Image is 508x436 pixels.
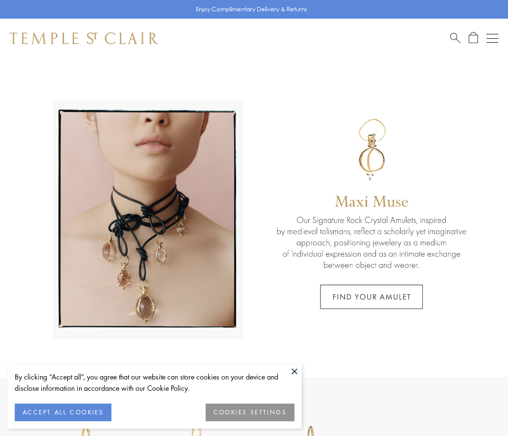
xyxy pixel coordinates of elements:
a: Open Shopping Bag [469,32,478,44]
a: Search [450,32,460,44]
img: Temple St. Clair [10,32,158,44]
div: By clicking “Accept all”, you agree that our website can store cookies on your device and disclos... [15,371,294,394]
button: Open navigation [486,32,498,44]
p: Enjoy Complimentary Delivery & Returns [196,4,307,14]
button: ACCEPT ALL COOKIES [15,404,111,421]
button: COOKIES SETTINGS [206,404,294,421]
